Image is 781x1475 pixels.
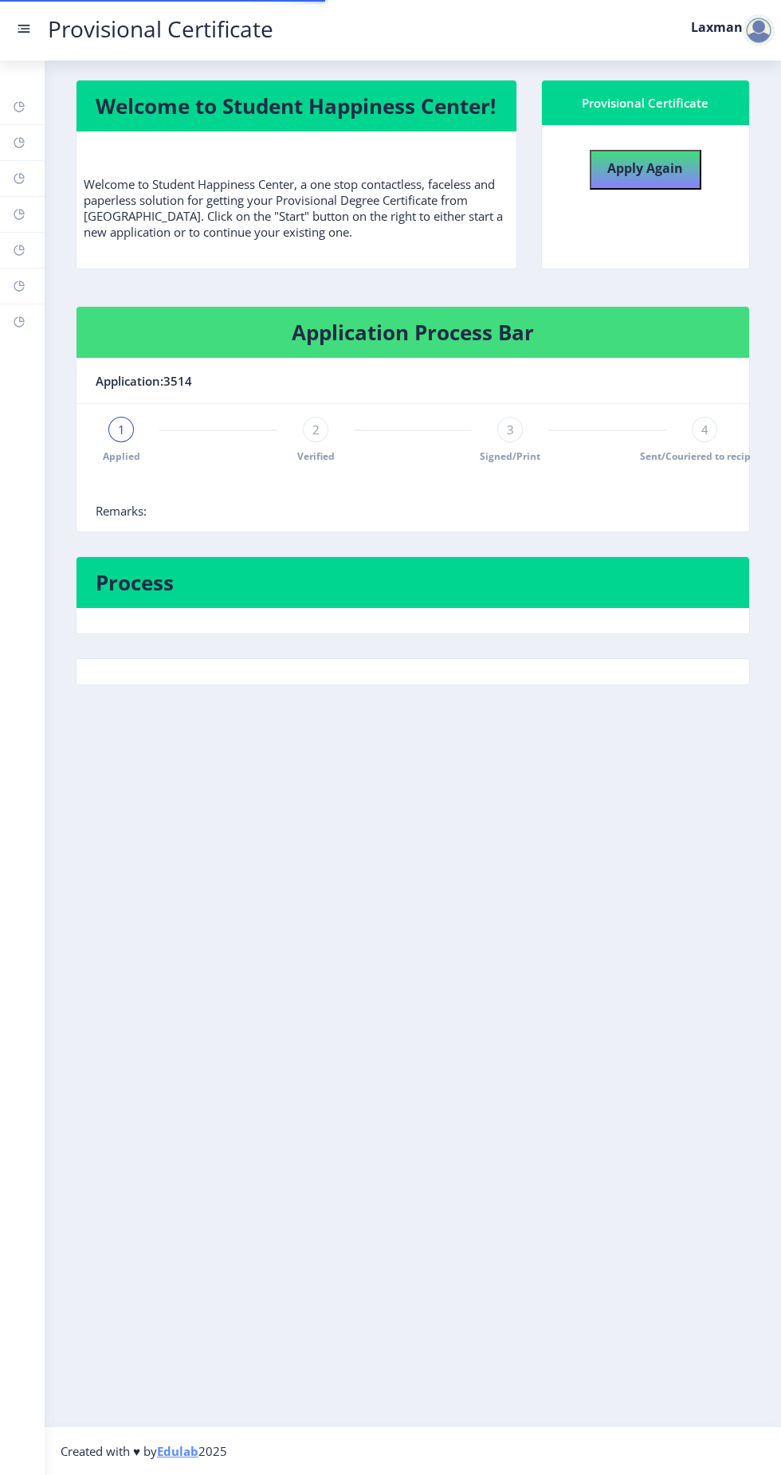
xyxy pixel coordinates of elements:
b: Apply Again [607,159,683,177]
span: 3 [507,422,514,437]
span: Sent/Couriered to recipient [640,449,770,463]
span: 1 [118,422,125,437]
span: Signed/Print [480,449,540,463]
h4: Application Process Bar [96,320,730,345]
button: Apply Again [590,150,701,190]
span: Remarks: [96,503,147,519]
div: Provisional Certificate [561,93,730,112]
h4: Welcome to Student Happiness Center! [96,93,497,119]
a: Edulab [157,1443,198,1459]
span: Verified [297,449,335,463]
span: 4 [701,422,708,437]
span: Applied [103,449,140,463]
span: 2 [312,422,320,437]
p: Welcome to Student Happiness Center, a one stop contactless, faceless and paperless solution for ... [84,144,509,240]
span: Application:3514 [96,371,192,390]
span: Created with ♥ by 2025 [61,1443,227,1459]
a: Provisional Certificate [32,21,289,37]
label: Laxman [691,21,743,33]
h4: Process [96,570,730,595]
